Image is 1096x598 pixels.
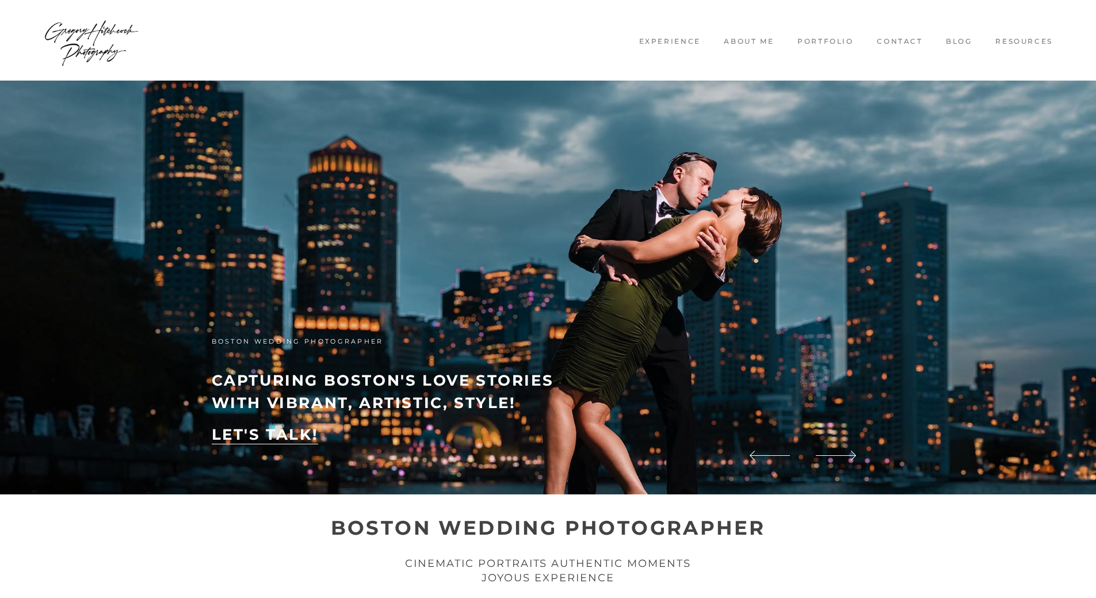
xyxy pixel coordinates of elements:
a: Experience [630,37,709,47]
span: CINEMATIC PORTRAITS AUTHENTIC MOMENTS [405,557,691,570]
span: boston wedding photographer [212,337,384,345]
a: Blog [937,37,981,47]
a: Portfolio [789,37,862,47]
a: Resources [987,37,1061,47]
a: About me [715,37,783,47]
strong: with vibrant, artistic, style! [212,394,516,412]
a: LET'S TALK! [212,425,319,444]
strong: BOSTON WEDDING PHOTOGRAPHER [331,516,766,540]
span: JOYOUS EXPERIENCE [482,572,614,584]
strong: capturing boston's love stories [212,371,554,390]
img: Wedding Photographer Boston - Gregory Hitchcock Photography [43,6,140,75]
a: Contact [868,37,931,47]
